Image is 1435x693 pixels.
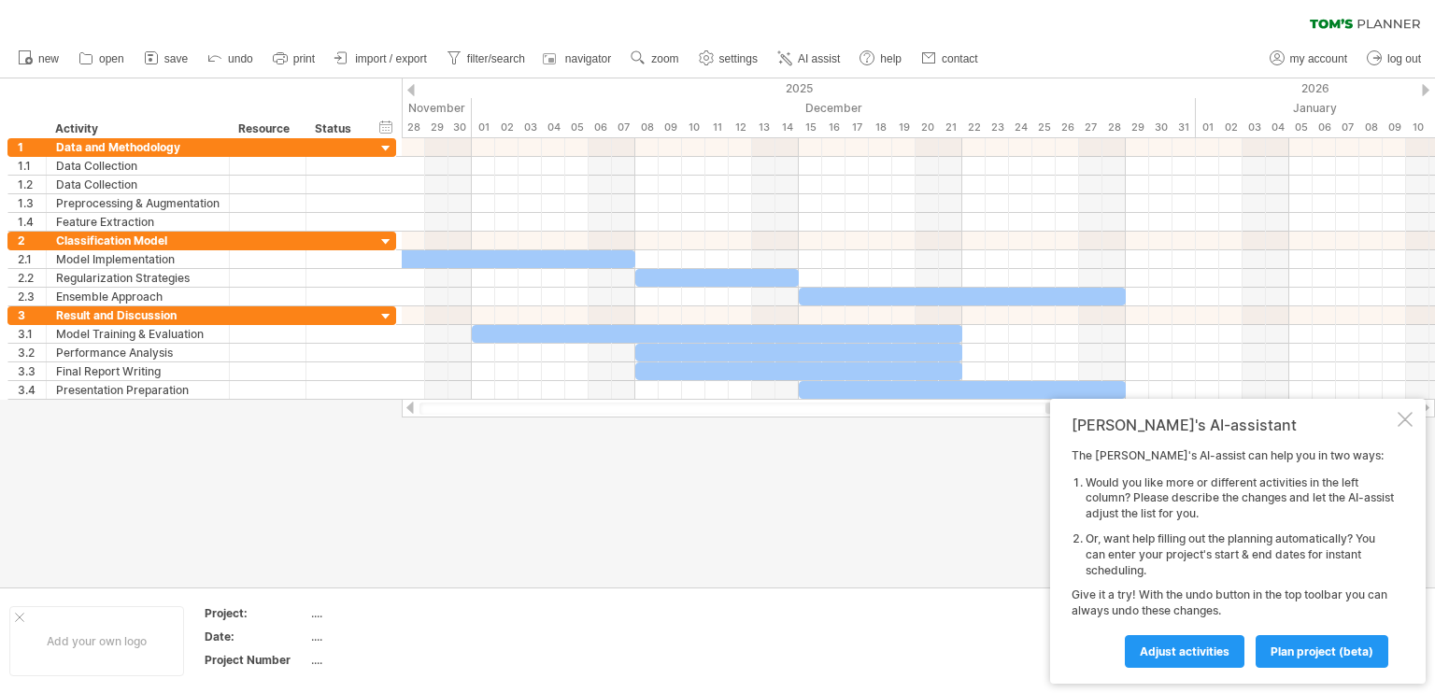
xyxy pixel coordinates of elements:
div: Regularization Strategies [56,269,220,287]
a: AI assist [773,47,845,71]
div: Preprocessing & Augmentation [56,194,220,212]
div: Wednesday, 24 December 2025 [1009,118,1032,137]
div: 3.2 [18,344,46,361]
span: print [293,52,315,65]
div: December 2025 [472,98,1196,118]
span: settings [719,52,758,65]
a: my account [1265,47,1353,71]
div: Tuesday, 9 December 2025 [659,118,682,137]
div: Thursday, 8 January 2026 [1359,118,1383,137]
div: 1 [18,138,46,156]
div: Friday, 19 December 2025 [892,118,916,137]
div: Tuesday, 23 December 2025 [986,118,1009,137]
div: Wednesday, 3 December 2025 [519,118,542,137]
a: Adjust activities [1125,635,1244,668]
div: Ensemble Approach [56,288,220,305]
span: log out [1387,52,1421,65]
span: save [164,52,188,65]
div: Result and Discussion [56,306,220,324]
div: Friday, 26 December 2025 [1056,118,1079,137]
div: 2.2 [18,269,46,287]
div: Friday, 12 December 2025 [729,118,752,137]
div: Sunday, 4 January 2026 [1266,118,1289,137]
div: 3 [18,306,46,324]
div: 2.1 [18,250,46,268]
a: zoom [626,47,684,71]
div: Thursday, 11 December 2025 [705,118,729,137]
div: Model Implementation [56,250,220,268]
div: .... [311,652,468,668]
span: navigator [565,52,611,65]
a: open [74,47,130,71]
div: Model Training & Evaluation [56,325,220,343]
div: Wednesday, 10 December 2025 [682,118,705,137]
span: filter/search [467,52,525,65]
div: Resource [238,120,295,138]
div: Friday, 5 December 2025 [565,118,589,137]
div: .... [311,629,468,644]
div: Monday, 5 January 2026 [1289,118,1313,137]
a: help [855,47,907,71]
div: Date: [205,629,307,644]
span: import / export [355,52,427,65]
a: settings [694,47,763,71]
a: undo [203,47,259,71]
div: Monday, 8 December 2025 [635,118,659,137]
div: 3.1 [18,325,46,343]
span: new [38,52,59,65]
a: import / export [330,47,433,71]
div: Classification Model [56,232,220,249]
span: help [880,52,902,65]
div: 1.3 [18,194,46,212]
div: Saturday, 10 January 2026 [1406,118,1429,137]
div: Activity [55,120,219,138]
div: Add your own logo [9,606,184,676]
div: .... [311,605,468,621]
div: 3.4 [18,381,46,399]
div: Sunday, 7 December 2025 [612,118,635,137]
div: Saturday, 20 December 2025 [916,118,939,137]
div: Sunday, 14 December 2025 [775,118,799,137]
div: Thursday, 4 December 2025 [542,118,565,137]
div: Status [315,120,356,138]
div: Data Collection [56,176,220,193]
span: Adjust activities [1140,644,1229,658]
a: filter/search [442,47,531,71]
div: [PERSON_NAME]'s AI-assistant [1072,416,1394,434]
div: Project: [205,605,307,621]
div: 1.2 [18,176,46,193]
div: 2.3 [18,288,46,305]
div: 3.3 [18,362,46,380]
div: Wednesday, 7 January 2026 [1336,118,1359,137]
li: Would you like more or different activities in the left column? Please describe the changes and l... [1086,475,1394,522]
span: plan project (beta) [1271,644,1373,658]
div: Monday, 1 December 2025 [472,118,495,137]
div: Wednesday, 17 December 2025 [845,118,869,137]
span: AI assist [798,52,840,65]
div: 1.1 [18,157,46,175]
div: Wednesday, 31 December 2025 [1172,118,1196,137]
a: navigator [540,47,617,71]
span: my account [1290,52,1347,65]
div: Sunday, 21 December 2025 [939,118,962,137]
div: Thursday, 18 December 2025 [869,118,892,137]
div: Tuesday, 2 December 2025 [495,118,519,137]
div: Project Number [205,652,307,668]
a: new [13,47,64,71]
div: Performance Analysis [56,344,220,361]
span: undo [228,52,253,65]
div: Tuesday, 16 December 2025 [822,118,845,137]
a: contact [916,47,984,71]
div: Monday, 29 December 2025 [1126,118,1149,137]
div: Monday, 22 December 2025 [962,118,986,137]
div: Presentation Preparation [56,381,220,399]
a: log out [1362,47,1427,71]
div: Friday, 2 January 2026 [1219,118,1243,137]
div: Tuesday, 30 December 2025 [1149,118,1172,137]
div: Saturday, 29 November 2025 [425,118,448,137]
a: save [139,47,193,71]
div: Thursday, 1 January 2026 [1196,118,1219,137]
div: Sunday, 28 December 2025 [1102,118,1126,137]
div: Saturday, 27 December 2025 [1079,118,1102,137]
li: Or, want help filling out the planning automatically? You can enter your project's start & end da... [1086,531,1394,578]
